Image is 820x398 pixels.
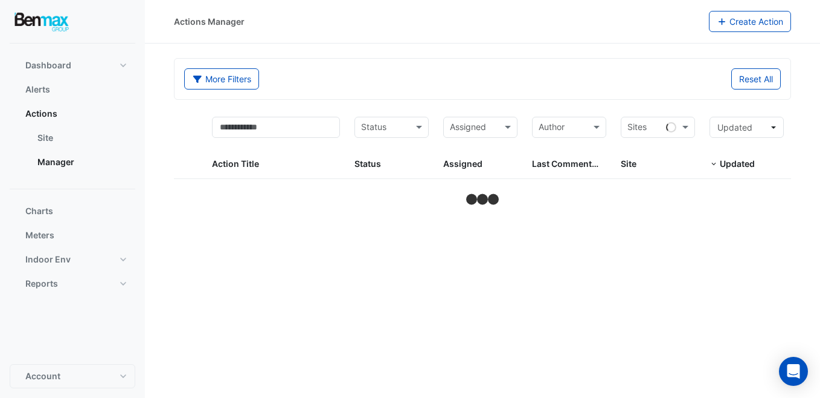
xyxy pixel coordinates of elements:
[212,158,259,169] span: Action Title
[709,117,784,138] button: Updated
[25,253,71,266] span: Indoor Env
[354,158,381,169] span: Status
[25,205,53,217] span: Charts
[25,370,60,382] span: Account
[720,158,755,169] span: Updated
[10,77,135,102] button: Alerts
[174,15,245,28] div: Actions Manager
[25,108,57,120] span: Actions
[10,102,135,126] button: Actions
[28,150,135,174] a: Manager
[443,158,482,169] span: Assigned
[10,223,135,247] button: Meters
[184,68,259,90] button: More Filters
[25,83,50,96] span: Alerts
[731,68,781,90] button: Reset All
[10,364,135,388] button: Account
[10,199,135,223] button: Charts
[709,11,792,32] button: Create Action
[717,122,752,132] span: Updated
[10,126,135,179] div: Actions
[532,158,602,169] span: Last Commented
[25,229,54,241] span: Meters
[28,126,135,150] a: Site
[14,10,69,34] img: Company Logo
[10,272,135,296] button: Reports
[621,158,636,169] span: Site
[10,53,135,77] button: Dashboard
[25,59,71,71] span: Dashboard
[25,278,58,290] span: Reports
[10,247,135,272] button: Indoor Env
[779,357,808,386] div: Open Intercom Messenger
